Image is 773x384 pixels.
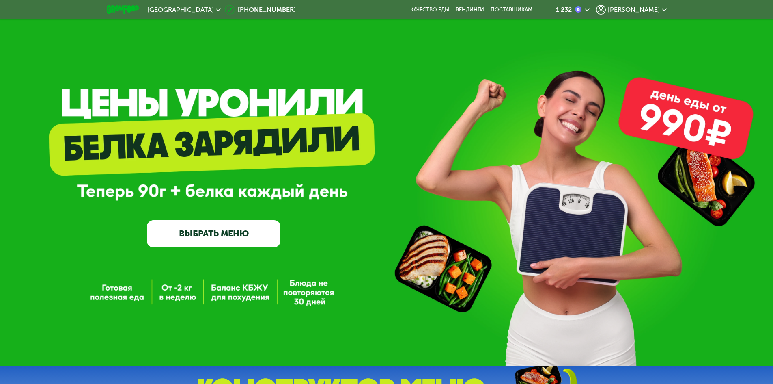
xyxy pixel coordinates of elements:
div: 1 232 [556,7,572,13]
span: [PERSON_NAME] [608,7,660,13]
a: Вендинги [456,7,484,13]
a: [PHONE_NUMBER] [225,5,296,15]
div: поставщикам [491,7,532,13]
a: ВЫБРАТЬ МЕНЮ [147,220,280,247]
a: Качество еды [410,7,449,13]
span: [GEOGRAPHIC_DATA] [147,7,214,13]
